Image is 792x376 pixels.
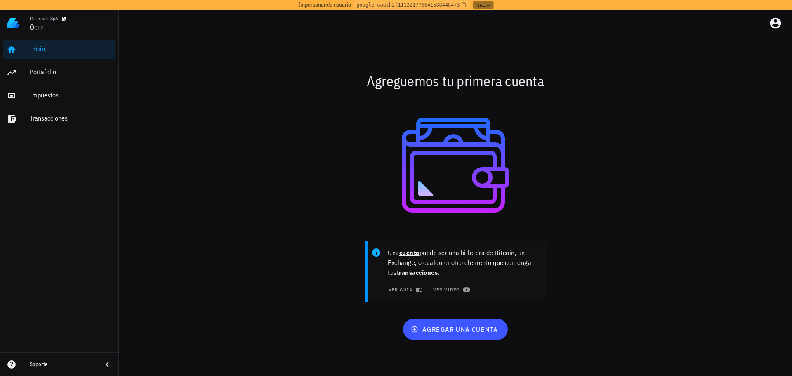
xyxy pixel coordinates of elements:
span: agregar una cuenta [412,325,498,333]
b: transacciones [397,268,438,277]
button: ver guía [383,284,426,296]
a: Transacciones [3,109,115,129]
button: Salir [473,1,493,9]
div: Portafolio [30,68,112,76]
span: CLP [34,24,44,32]
span: Impersonando usuario [298,0,351,9]
button: agregar una cuenta [403,319,507,340]
span: ver video [432,286,468,293]
div: Soporte [30,361,96,368]
span: ver guía [388,286,421,293]
div: Inicio [30,45,112,53]
a: Inicio [3,40,115,59]
a: Impuestos [3,86,115,106]
a: Portafolio [3,63,115,83]
img: LedgiFi [7,17,20,30]
div: Maihuatl SpA [30,15,59,22]
p: Una puede ser una billetera de Bitcoin, un Exchange, o cualquier otro elemento que contenga tus . [388,248,540,277]
div: Impuestos [30,91,112,99]
b: cuenta [399,248,420,257]
a: ver video [427,284,474,296]
div: Transacciones [30,114,112,122]
div: Agreguemos tu primera cuenta [211,68,700,94]
span: 0 [30,21,34,33]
